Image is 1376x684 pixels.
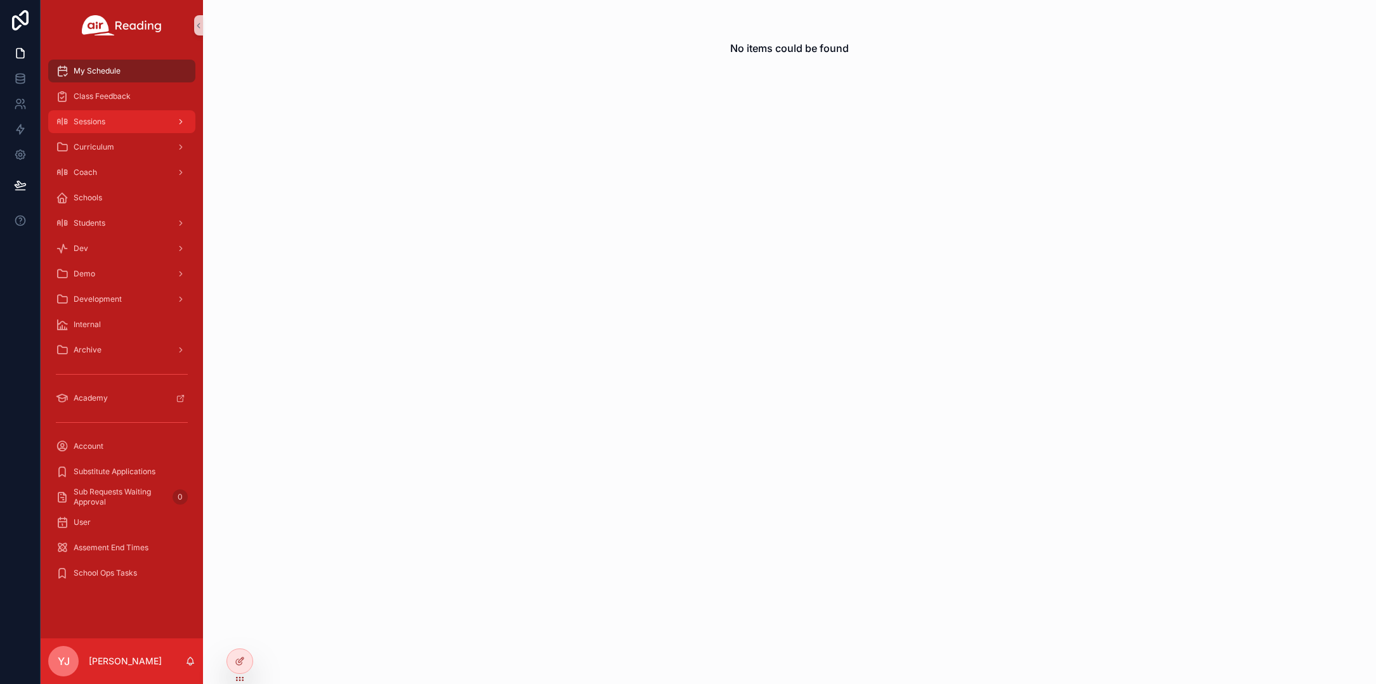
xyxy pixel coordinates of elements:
[74,269,95,279] span: Demo
[48,186,195,209] a: Schools
[74,487,167,507] span: Sub Requests Waiting Approval
[48,85,195,108] a: Class Feedback
[173,489,188,505] div: 0
[730,41,849,56] h2: No items could be found
[74,66,121,76] span: My Schedule
[82,15,162,35] img: App logo
[48,262,195,285] a: Demo
[74,393,108,403] span: Academy
[74,319,101,330] span: Internal
[74,294,122,304] span: Development
[48,511,195,534] a: User
[89,655,162,668] p: [PERSON_NAME]
[74,517,91,527] span: User
[74,193,102,203] span: Schools
[48,460,195,483] a: Substitute Applications
[48,288,195,311] a: Development
[74,243,88,254] span: Dev
[48,313,195,336] a: Internal
[74,467,155,477] span: Substitute Applications
[48,60,195,82] a: My Schedule
[41,51,203,601] div: scrollable content
[48,536,195,559] a: Assement End Times
[48,435,195,458] a: Account
[48,136,195,158] a: Curriculum
[48,562,195,584] a: School Ops Tasks
[74,441,103,451] span: Account
[48,339,195,361] a: Archive
[48,212,195,235] a: Students
[48,237,195,260] a: Dev
[48,486,195,508] a: Sub Requests Waiting Approval0
[74,142,114,152] span: Curriculum
[74,543,148,553] span: Assement End Times
[48,161,195,184] a: Coach
[74,167,97,177] span: Coach
[74,568,137,578] span: School Ops Tasks
[48,387,195,410] a: Academy
[58,654,70,669] span: YJ
[48,110,195,133] a: Sessions
[74,345,102,355] span: Archive
[74,218,105,228] span: Students
[74,117,105,127] span: Sessions
[74,91,131,101] span: Class Feedback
